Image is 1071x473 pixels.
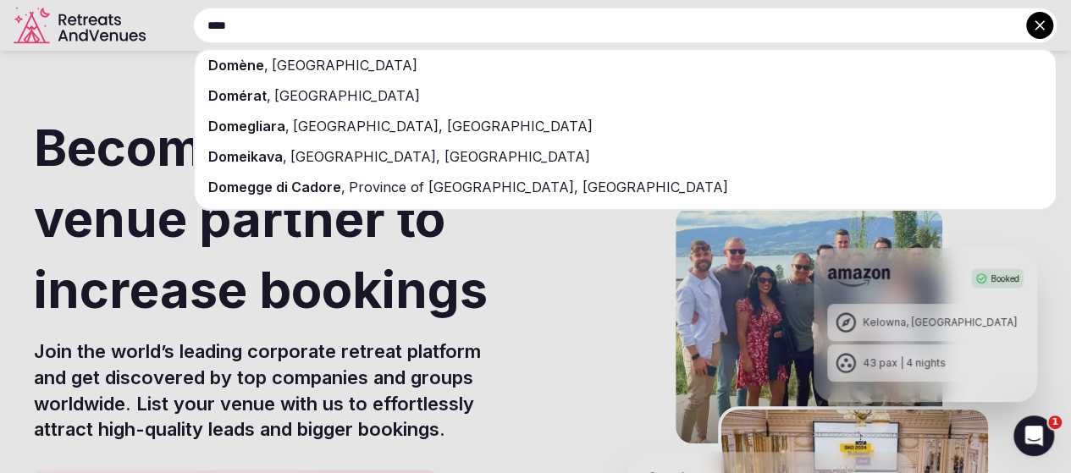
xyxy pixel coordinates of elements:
[345,179,728,195] span: Province of [GEOGRAPHIC_DATA], [GEOGRAPHIC_DATA]
[287,148,590,165] span: [GEOGRAPHIC_DATA], [GEOGRAPHIC_DATA]
[271,87,420,104] span: [GEOGRAPHIC_DATA]
[195,111,1056,141] div: ,
[1013,415,1054,456] iframe: Intercom live chat
[195,50,1056,80] div: ,
[195,80,1056,111] div: ,
[208,118,285,135] span: Domegliara
[195,172,1056,202] div: ,
[208,87,267,104] span: Domérat
[208,179,341,195] span: Domegge di Cadore
[195,141,1056,172] div: ,
[208,148,283,165] span: Domeikava
[1048,415,1062,429] span: 1
[208,57,264,74] span: Domène
[268,57,417,74] span: [GEOGRAPHIC_DATA]
[290,118,593,135] span: [GEOGRAPHIC_DATA], [GEOGRAPHIC_DATA]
